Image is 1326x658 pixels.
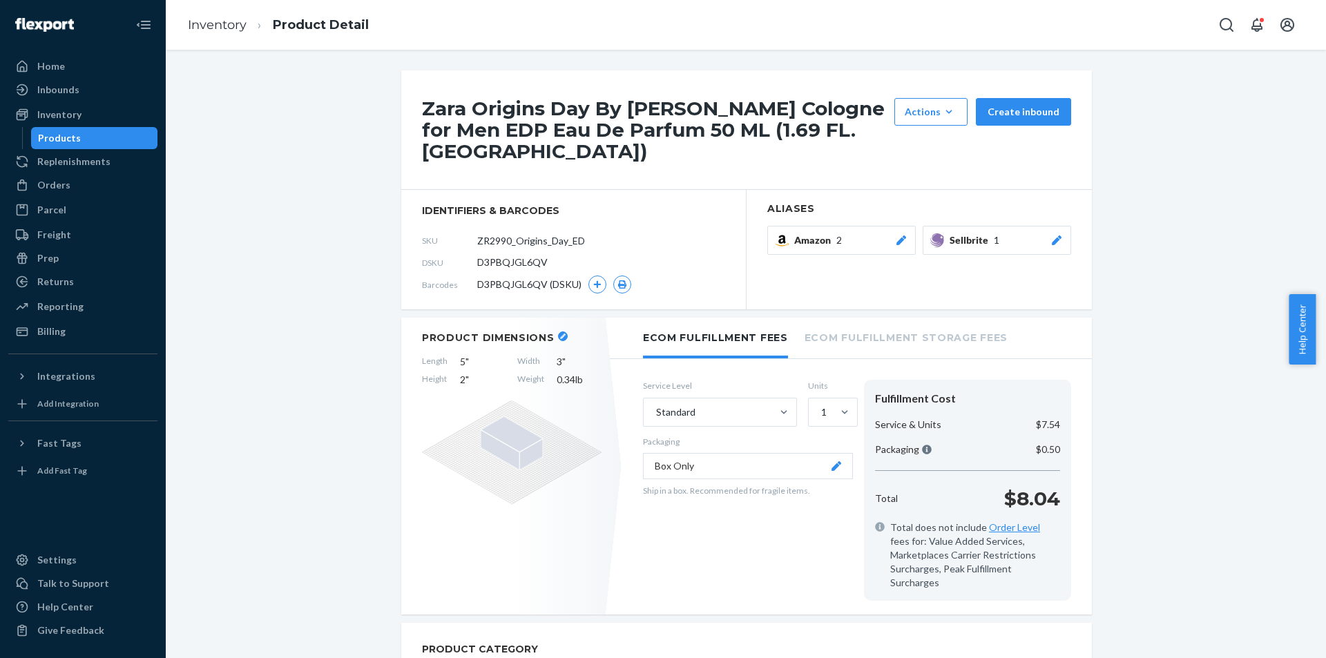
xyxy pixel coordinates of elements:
[894,98,968,126] button: Actions
[422,204,725,217] span: identifiers & barcodes
[643,380,797,391] label: Service Level
[875,391,1060,407] div: Fulfillment Cost
[130,11,157,39] button: Close Navigation
[989,521,1040,533] a: Order Level
[643,453,853,479] button: Box Only
[557,373,602,387] span: 0.34 lb
[37,251,59,265] div: Prep
[273,17,369,32] a: Product Detail
[465,356,469,367] span: "
[517,373,544,387] span: Weight
[8,151,157,173] a: Replenishments
[656,405,695,419] div: Standard
[643,318,788,358] li: Ecom Fulfillment Fees
[31,127,158,149] a: Products
[422,98,887,162] h1: Zara Origins Day By [PERSON_NAME] Cologne for Men EDP Eau De Parfum 50 ML (1.69 FL. [GEOGRAPHIC_D...
[37,369,95,383] div: Integrations
[8,79,157,101] a: Inbounds
[8,104,157,126] a: Inventory
[562,356,566,367] span: "
[37,275,74,289] div: Returns
[8,320,157,342] a: Billing
[8,596,157,618] a: Help Center
[1036,418,1060,432] p: $7.54
[875,443,932,456] p: Packaging
[37,398,99,409] div: Add Integration
[643,485,853,496] p: Ship in a box. Recommended for fragile items.
[8,619,157,641] button: Give Feedback
[923,226,1071,255] button: Sellbrite1
[1213,11,1240,39] button: Open Search Box
[808,380,853,391] label: Units
[794,233,836,247] span: Amazon
[15,18,74,32] img: Flexport logo
[1036,443,1060,456] p: $0.50
[1243,11,1271,39] button: Open notifications
[37,228,71,242] div: Freight
[37,553,77,567] div: Settings
[976,98,1071,126] button: Create inbound
[37,577,109,590] div: Talk to Support
[422,257,477,269] span: DSKU
[37,203,66,217] div: Parcel
[422,235,477,246] span: SKU
[460,355,505,369] span: 5
[188,17,247,32] a: Inventory
[557,355,602,369] span: 3
[37,600,93,614] div: Help Center
[477,278,582,291] span: D3PBQJGL6QV (DSKU)
[994,233,999,247] span: 1
[465,374,469,385] span: "
[460,373,505,387] span: 2
[422,355,448,369] span: Length
[37,155,110,168] div: Replenishments
[875,492,898,505] p: Total
[1004,485,1060,512] p: $8.04
[38,131,81,145] div: Products
[643,436,853,447] p: Packaging
[8,224,157,246] a: Freight
[37,465,87,476] div: Add Fast Tag
[177,5,380,46] ol: breadcrumbs
[8,460,157,482] a: Add Fast Tag
[8,199,157,221] a: Parcel
[422,279,477,291] span: Barcodes
[821,405,827,419] div: 1
[767,204,1071,214] h2: Aliases
[890,521,1060,590] span: Total does not include fees for: Value Added Services, Marketplaces Carrier Restrictions Surcharg...
[8,247,157,269] a: Prep
[836,233,842,247] span: 2
[37,108,81,122] div: Inventory
[422,331,555,344] h2: Product Dimensions
[8,549,157,571] a: Settings
[8,271,157,293] a: Returns
[8,432,157,454] button: Fast Tags
[8,174,157,196] a: Orders
[805,318,1008,356] li: Ecom Fulfillment Storage Fees
[820,405,821,419] input: 1
[8,296,157,318] a: Reporting
[8,365,157,387] button: Integrations
[905,105,957,119] div: Actions
[422,373,448,387] span: Height
[8,55,157,77] a: Home
[8,393,157,415] a: Add Integration
[477,255,548,269] span: D3PBQJGL6QV
[37,436,81,450] div: Fast Tags
[517,355,544,369] span: Width
[37,178,70,192] div: Orders
[1289,294,1316,365] button: Help Center
[655,405,656,419] input: Standard
[37,623,104,637] div: Give Feedback
[8,572,157,594] a: Talk to Support
[950,233,994,247] span: Sellbrite
[1274,11,1301,39] button: Open account menu
[767,226,916,255] button: Amazon2
[37,59,65,73] div: Home
[37,325,66,338] div: Billing
[875,418,941,432] p: Service & Units
[37,83,79,97] div: Inbounds
[37,300,84,313] div: Reporting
